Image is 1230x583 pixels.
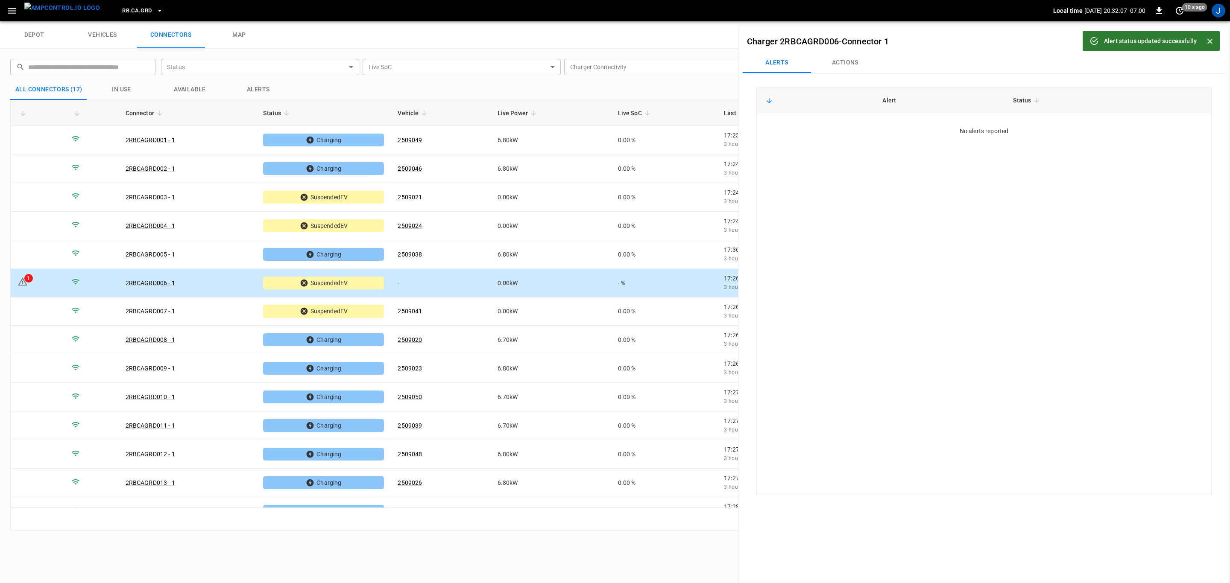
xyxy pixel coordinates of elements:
a: 2RBCAGRD009 - 1 [126,365,175,372]
td: 6.80 kW [491,497,611,526]
div: Charging [263,362,384,375]
td: 6.70 kW [491,411,611,440]
div: No alerts reported [770,127,1198,135]
div: Charging [263,134,384,146]
div: Charging [263,248,384,261]
span: 3 hours ago [724,227,753,233]
p: 17:24 [724,160,874,168]
button: All Connectors (17) [10,79,88,100]
div: Charging [263,505,384,518]
td: 0.00 % [611,411,717,440]
a: 2RBCAGRD002 - 1 [126,165,175,172]
span: Vehicle [398,108,430,118]
div: Charging [263,162,384,175]
div: Charging [263,333,384,346]
td: 0.00 % [611,326,717,354]
div: SuspendedEV [263,305,384,318]
span: 3 hours ago [724,341,753,347]
td: 0.00 kW [491,269,611,297]
td: - [391,497,490,526]
p: 17:28 [724,502,874,511]
td: 0.00 % [611,212,717,240]
div: SuspendedEV [263,277,384,289]
a: 2509024 [398,222,422,229]
span: 3 hours ago [724,313,753,319]
div: SuspendedEV [263,191,384,204]
a: connectors [137,21,205,49]
td: 0.00 % [611,469,717,497]
span: 3 hours ago [724,198,753,204]
span: 3 hours ago [724,484,753,490]
td: 6.70 kW [491,383,611,411]
a: 2RBCAGRD006 - 1 [126,280,175,286]
td: - % [611,497,717,526]
a: 2509026 [398,479,422,486]
a: 2RBCAGRD012 - 1 [126,451,175,458]
div: Charging [263,476,384,489]
a: 2RBCAGRD011 - 1 [126,422,175,429]
p: Local time [1053,6,1083,15]
span: 3 hours ago [724,141,753,147]
div: SuspendedEV [263,219,384,232]
span: 3 hours ago [724,256,753,262]
td: 0.00 % [611,154,717,183]
p: 17:36 [724,245,874,254]
p: 17:27 [724,445,874,454]
a: 2RBCAGRD010 - 1 [126,394,175,400]
td: - [391,269,490,297]
button: set refresh interval [1173,4,1186,17]
td: - % [611,269,717,297]
span: Live Power [498,108,539,118]
button: Available [156,79,224,100]
td: 0.00 % [611,240,717,269]
a: 2509038 [398,251,422,258]
div: Charging [263,448,384,461]
a: 2509048 [398,451,422,458]
p: 17:27 [724,417,874,425]
p: 17:26 [724,331,874,339]
div: profile-icon [1212,4,1225,17]
td: 6.80 kW [491,154,611,183]
div: Connectors submenus tabs [743,52,1225,73]
a: 2509023 [398,365,422,372]
a: 2RBCAGRD007 - 1 [126,308,175,315]
div: Alert status updated successfully [1104,33,1197,49]
td: 0.00 % [611,297,717,326]
a: 2RBCAGRD005 - 1 [126,251,175,258]
td: 0.00 % [611,354,717,383]
span: 3 hours ago [724,427,753,433]
a: 2509021 [398,194,422,201]
span: Status [1013,95,1042,105]
td: 0.00 % [611,383,717,411]
div: Charging [263,419,384,432]
a: 2RBCAGRD001 - 1 [126,137,175,143]
button: Alerts [224,79,293,100]
td: 6.70 kW [491,326,611,354]
p: 17:26 [724,274,874,283]
a: 2509039 [398,422,422,429]
a: vehicles [68,21,137,49]
a: 2RBCAGRD013 - 1 [126,479,175,486]
p: 17:24 [724,188,874,197]
p: 17:23 [724,131,874,140]
span: RB.CA.GRD [122,6,152,16]
a: Connector 1 [842,36,889,47]
td: 0.00 % [611,126,717,154]
td: 6.80 kW [491,469,611,497]
span: 3 hours ago [724,398,753,404]
span: Connector [126,108,165,118]
span: Live SoC [618,108,653,118]
td: 0.00 kW [491,183,611,212]
span: 3 hours ago [724,455,753,461]
span: Status [263,108,292,118]
a: Charger 2RBCAGRD006 [747,36,839,47]
td: 0.00 kW [491,212,611,240]
td: 0.00 % [611,183,717,212]
p: 17:27 [724,474,874,482]
td: 6.80 kW [491,126,611,154]
th: Alert [876,87,1006,113]
a: 2RBCAGRD003 - 1 [126,194,175,201]
td: 6.80 kW [491,354,611,383]
a: 2509046 [398,165,422,172]
a: map [205,21,273,49]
